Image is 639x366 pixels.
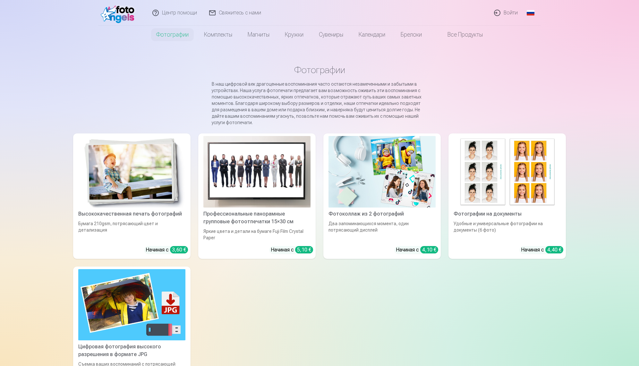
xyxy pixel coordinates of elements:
[198,133,316,259] a: Профессиональные панорамные групповые фотоотпечатки 15×30 смПрофессиональные панорамные групповые...
[521,246,563,254] div: Начиная с
[271,246,313,254] div: Начиная с
[196,26,240,44] a: Комплекты
[448,133,566,259] a: Фотографии на документыФотографии на документыУдобные и универсальные фотографии на документы (6 ...
[326,220,438,241] div: Два запоминающихся момента, один потрясающий дисплей
[201,228,313,241] div: Яркие цвета и детали на бумаге Fuji Film Crystal Paper
[170,246,188,253] div: 3,60 €
[311,26,351,44] a: Сувениры
[149,26,196,44] a: Фотографии
[78,64,561,76] h1: Фотографии
[454,136,561,208] img: Фотографии на документы
[393,26,430,44] a: Брелоки
[76,343,188,358] div: Цифровая фотография высокого разрешения в формате JPG
[277,26,311,44] a: Кружки
[326,210,438,218] div: Фотоколлаж из 2 фотографий
[78,269,185,341] img: Цифровая фотография высокого разрешения в формате JPG
[295,246,313,253] div: 5,10 €
[545,246,563,253] div: 4,40 €
[323,133,441,259] a: Фотоколлаж из 2 фотографийФотоколлаж из 2 фотографийДва запоминающихся момента, один потрясающий ...
[201,210,313,226] div: Профессиональные панорамные групповые фотоотпечатки 15×30 см
[351,26,393,44] a: Календари
[451,220,563,241] div: Удобные и универсальные фотографии на документы (6 фото)
[328,136,436,208] img: Фотоколлаж из 2 фотографий
[240,26,277,44] a: Магниты
[396,246,438,254] div: Начиная с
[76,210,188,218] div: Высококачественная печать фотографий
[78,136,185,208] img: Высококачественная печать фотографий
[420,246,438,253] div: 4,10 €
[430,26,490,44] a: Все продукты
[76,220,188,241] div: Бумага 210gsm, потрясающий цвет и детализация
[203,136,311,208] img: Профессиональные панорамные групповые фотоотпечатки 15×30 см
[212,81,427,126] p: В наш цифровой век драгоценные воспоминания часто остаются незамеченными и забытыми в устройствах...
[73,133,191,259] a: Высококачественная печать фотографийВысококачественная печать фотографийБумага 210gsm, потрясающи...
[146,246,188,254] div: Начиная с
[451,210,563,218] div: Фотографии на документы
[101,3,138,23] img: /fa5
